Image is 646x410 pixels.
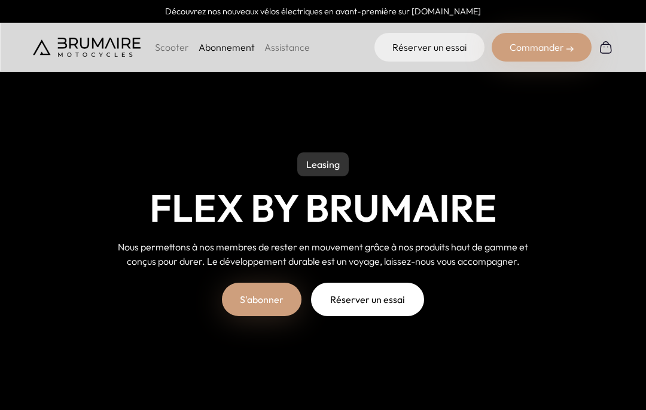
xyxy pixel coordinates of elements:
[199,41,255,53] a: Abonnement
[566,45,574,53] img: right-arrow-2.png
[492,33,592,62] div: Commander
[374,33,484,62] a: Réserver un essai
[222,283,301,316] a: S'abonner
[155,40,189,54] p: Scooter
[311,283,424,316] a: Réserver un essai
[599,40,613,54] img: Panier
[150,186,497,230] h1: Flex by Brumaire
[33,38,141,57] img: Brumaire Motocycles
[297,152,349,176] p: Leasing
[118,241,528,267] span: Nous permettons à nos membres de rester en mouvement grâce à nos produits haut de gamme et conçus...
[264,41,310,53] a: Assistance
